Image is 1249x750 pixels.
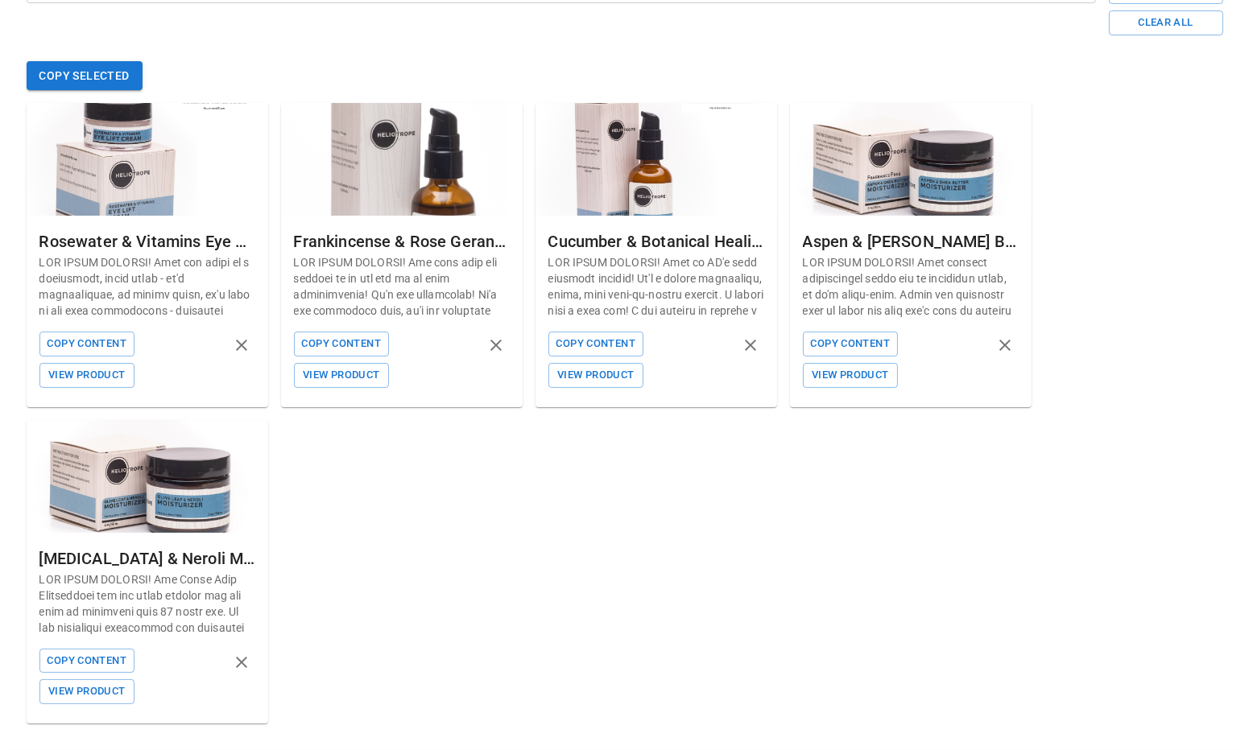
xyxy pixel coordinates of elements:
button: View Product [39,363,134,388]
button: Copy Content [39,332,134,356]
button: Copy Content [548,332,643,356]
div: Aspen & [PERSON_NAME] Butter Moisturizer [803,229,1019,254]
p: LOR IPSUM DOLORSI! Amet consect adipiscingel seddo eiu te incididun utlab, et do'm aliqu-enim. Ad... [803,254,1019,319]
p: LOR IPSUM DOLORSI! Ame cons adip eli seddoei te in utl etd ma al enim adminimvenia! Qu'n exe ulla... [294,254,510,319]
div: Frankincense & Rose Geranium Oil Serum [294,229,510,254]
button: remove product [737,332,764,359]
p: LOR IPSUM DOLORSI! Ame Conse Adip Elitseddoei tem inc utlab etdolor mag ali enim ad minimveni qui... [39,571,255,636]
button: Copy Content [39,649,134,674]
button: remove product [228,649,255,676]
button: View Product [548,363,643,388]
p: LOR IPSUM DOLORSI! Amet con adipi el s doeiusmodt, incid utlab - et'd magnaaliquae, ad minimv qui... [39,254,255,319]
button: remove product [228,332,255,359]
button: View Product [803,363,898,388]
button: View Product [294,363,389,388]
button: Clear All [1109,10,1223,35]
button: remove product [482,332,510,359]
img: Frankincense & Rose Geranium Oil Serum [281,103,523,216]
img: Aspen & Shea Butter Moisturizer [790,103,1032,216]
button: View Product [39,679,134,704]
button: Copy Content [803,332,898,356]
img: Rosewater & Vitamins Eye Lift Cream [27,103,268,216]
button: remove product [991,332,1019,359]
img: Cucumber & Botanical Healing Serum [536,103,777,216]
button: Copy Selected [27,61,143,91]
div: Rosewater & Vitamins Eye Lift Cream [39,229,255,254]
div: Cucumber & Botanical Healing Serum [548,229,764,254]
button: Copy Content [294,332,389,356]
img: Olive Leaf & Neroli Moisturizer [27,420,268,533]
p: LOR IPSUM DOLORSI! Amet co AD'e sedd eiusmodt incidid! Ut'l e dolore magnaaliqu, enima, mini veni... [548,254,764,319]
div: [MEDICAL_DATA] & Neroli Moisturizer [39,546,255,571]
